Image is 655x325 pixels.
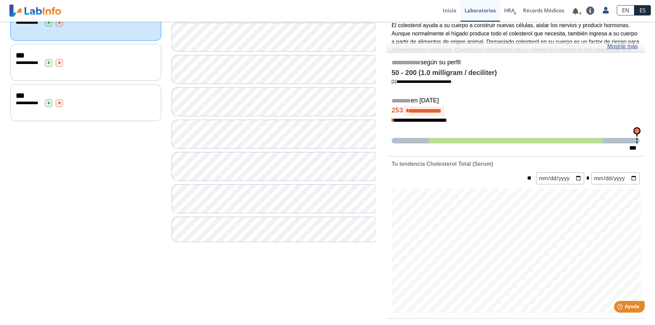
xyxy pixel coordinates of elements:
[634,5,651,15] a: ES
[392,161,493,167] b: Tu tendencia Cholesterol Total (Serum)
[536,172,584,184] input: mm/dd/yyyy
[392,97,640,105] h5: en [DATE]
[617,5,634,15] a: EN
[594,298,647,317] iframe: Help widget launcher
[392,69,640,77] h4: 50 - 200 (1.0 milligram / deciliter)
[392,59,640,67] h5: según su perfil
[591,172,640,184] input: mm/dd/yyyy
[607,42,638,51] a: Mostrar más
[504,7,515,14] span: HRA
[392,106,640,116] h4: 253
[392,79,451,84] a: [1]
